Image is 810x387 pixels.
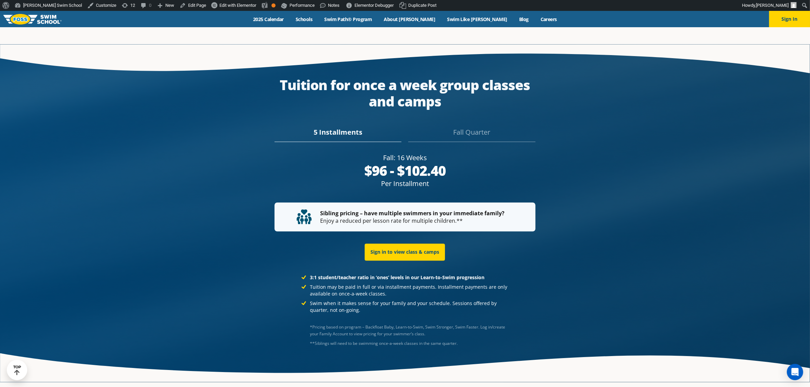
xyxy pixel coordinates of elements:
[3,14,62,24] img: FOSS Swim School Logo
[301,284,509,298] li: Tuition may be paid in full or via installment payments. Installment payments are only available ...
[513,16,534,22] a: Blog
[271,3,276,7] div: OK
[247,16,290,22] a: 2025 Calendar
[320,209,505,217] strong: Sibling pricing – have multiple swimmers in your immediate family?
[297,209,312,224] img: tuition-family-children.svg
[365,244,445,261] a: Sign in to view class & camps
[275,179,535,188] div: Per Installment
[275,77,535,110] div: Tuition for once a week group classes and camps
[408,127,535,142] div: Fall Quarter
[310,340,509,347] div: **Siblings will need to be swimming once-a-week classes in the same quarter.
[318,16,378,22] a: Swim Path® Program
[290,16,318,22] a: Schools
[756,3,789,8] span: [PERSON_NAME]
[13,365,21,375] div: TOP
[441,16,513,22] a: Swim Like [PERSON_NAME]
[769,11,810,27] button: Sign In
[275,127,401,142] div: 5 Installments
[310,274,484,281] strong: 3:1 student/teacher ratio in ‘ones’ levels in our Learn-to-Swim progression
[310,324,509,338] p: *Pricing based on program – Backfloat Baby, Learn-to-Swim, Swim Stronger, Swim Faster. Log in/cre...
[378,16,441,22] a: About [PERSON_NAME]
[297,209,513,225] p: Enjoy a reduced per lesson rate for multiple children.**
[534,16,563,22] a: Careers
[219,3,256,8] span: Edit with Elementor
[301,300,509,314] li: Swim when it makes sense for your family and your schedule. Sessions offered by quarter, not on-g...
[310,340,509,347] div: Josef Severson, Rachael Blom (group direct message)
[275,163,535,179] div: $96 - $102.40
[275,153,535,163] div: Fall: 16 Weeks
[787,364,803,380] div: Open Intercom Messenger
